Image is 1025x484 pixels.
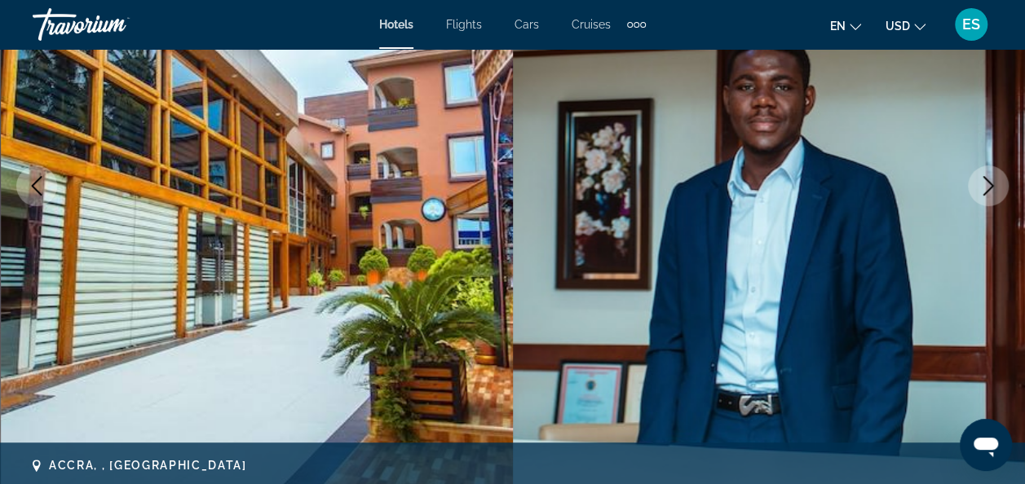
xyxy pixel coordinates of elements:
[830,20,846,33] span: en
[886,14,926,37] button: Change currency
[960,419,1012,471] iframe: Button to launch messaging window
[950,7,992,42] button: User Menu
[830,14,861,37] button: Change language
[16,165,57,206] button: Previous image
[515,18,539,31] a: Cars
[962,16,980,33] span: ES
[49,459,247,472] span: Accra, , [GEOGRAPHIC_DATA]
[33,3,196,46] a: Travorium
[446,18,482,31] a: Flights
[572,18,611,31] a: Cruises
[379,18,413,31] a: Hotels
[627,11,646,37] button: Extra navigation items
[968,165,1009,206] button: Next image
[886,20,910,33] span: USD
